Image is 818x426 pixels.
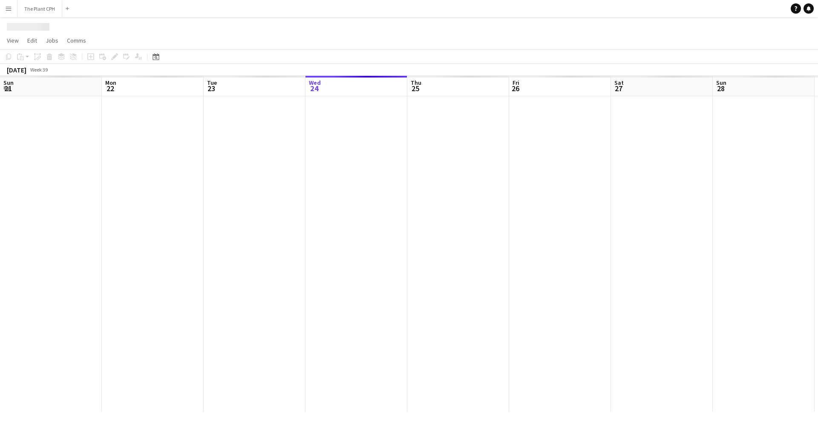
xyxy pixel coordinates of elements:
div: [DATE] [7,66,26,74]
a: View [3,35,22,46]
span: Week 39 [28,66,49,73]
span: 26 [511,83,519,93]
span: Wed [309,79,321,86]
span: Sun [3,79,14,86]
a: Jobs [42,35,62,46]
span: 21 [2,83,14,93]
span: Sun [716,79,726,86]
span: 23 [206,83,217,93]
span: Tue [207,79,217,86]
span: Comms [67,37,86,44]
button: The Plant CPH [17,0,62,17]
span: 28 [715,83,726,93]
span: View [7,37,19,44]
a: Edit [24,35,40,46]
span: Edit [27,37,37,44]
span: Fri [513,79,519,86]
span: Jobs [46,37,58,44]
span: 25 [409,83,421,93]
span: Mon [105,79,116,86]
span: Sat [614,79,624,86]
span: 24 [308,83,321,93]
a: Comms [63,35,89,46]
span: Thu [411,79,421,86]
span: 27 [613,83,624,93]
span: 22 [104,83,116,93]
